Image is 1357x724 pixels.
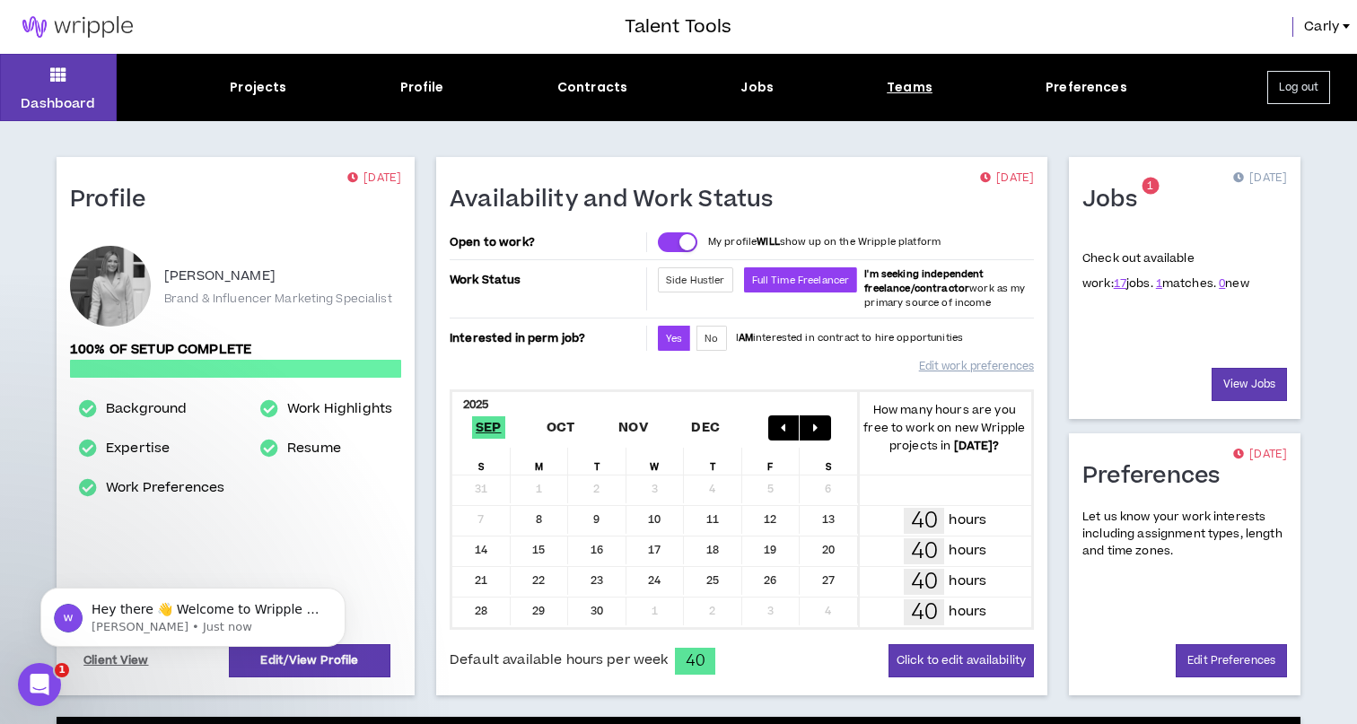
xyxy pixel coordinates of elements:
[1156,275,1216,292] span: matches.
[889,644,1034,677] button: Click to edit availability
[705,332,718,345] span: No
[1219,275,1225,292] a: 0
[708,235,941,249] p: My profile show up on the Wripple platform
[164,266,276,287] p: [PERSON_NAME]
[687,416,723,439] span: Dec
[511,448,569,475] div: M
[626,448,685,475] div: W
[625,13,731,40] h3: Talent Tools
[615,416,652,439] span: Nov
[757,235,780,249] strong: WILL
[980,170,1034,188] p: [DATE]
[1219,275,1249,292] span: new
[106,477,224,499] a: Work Preferences
[55,663,69,677] span: 1
[800,448,858,475] div: S
[1114,275,1126,292] a: 17
[450,650,668,670] span: Default available hours per week
[1114,275,1153,292] span: jobs.
[949,571,986,591] p: hours
[1233,170,1287,188] p: [DATE]
[450,267,643,292] p: Work Status
[887,78,932,97] div: Teams
[18,663,61,706] iframe: Intercom live chat
[1176,644,1287,677] a: Edit Preferences
[1142,178,1159,195] sup: 1
[1082,186,1151,214] h1: Jobs
[400,78,444,97] div: Profile
[1233,446,1287,464] p: [DATE]
[864,267,984,295] b: I'm seeking independent freelance/contractor
[1082,250,1249,292] p: Check out available work:
[1304,17,1339,37] span: Carly
[666,274,725,287] span: Side Hustler
[1267,71,1330,104] button: Log out
[949,541,986,561] p: hours
[106,438,170,459] a: Expertise
[450,186,787,214] h1: Availability and Work Status
[739,331,753,345] strong: AM
[472,416,505,439] span: Sep
[450,326,643,351] p: Interested in perm job?
[1082,509,1287,561] p: Let us know your work interests including assignment types, length and time zones.
[949,510,986,530] p: hours
[568,448,626,475] div: T
[557,78,627,97] div: Contracts
[287,398,392,420] a: Work Highlights
[1212,368,1287,401] a: View Jobs
[164,291,392,307] p: Brand & Influencer Marketing Specialist
[858,401,1032,455] p: How many hours are you free to work on new Wripple projects in
[70,340,401,360] p: 100% of setup complete
[740,78,774,97] div: Jobs
[1156,275,1162,292] a: 1
[21,94,95,113] p: Dashboard
[347,170,401,188] p: [DATE]
[230,78,286,97] div: Projects
[452,448,511,475] div: S
[13,550,372,676] iframe: Intercom notifications message
[949,602,986,622] p: hours
[736,331,964,345] p: I interested in contract to hire opportunities
[954,438,1000,454] b: [DATE] ?
[666,332,682,345] span: Yes
[919,351,1034,382] a: Edit work preferences
[70,246,151,327] div: Carly I.
[742,448,801,475] div: F
[70,186,160,214] h1: Profile
[1046,78,1127,97] div: Preferences
[543,416,579,439] span: Oct
[684,448,742,475] div: T
[1147,179,1153,194] span: 1
[864,267,1025,310] span: work as my primary source of income
[106,398,187,420] a: Background
[287,438,341,459] a: Resume
[463,397,489,413] b: 2025
[1082,462,1234,491] h1: Preferences
[450,235,643,249] p: Open to work?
